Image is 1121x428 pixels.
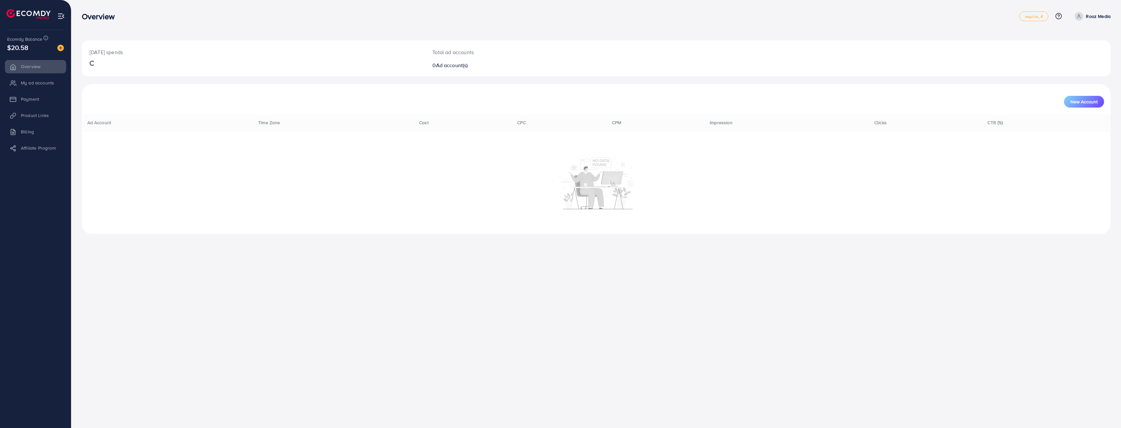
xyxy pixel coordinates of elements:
span: Ad account(s) [436,62,468,69]
span: $20.58 [7,43,28,52]
p: Rooz Media [1086,12,1111,20]
p: [DATE] spends [90,48,417,56]
a: Rooz Media [1072,12,1111,21]
span: New Account [1070,99,1098,104]
span: regular_4 [1025,14,1043,19]
a: regular_4 [1019,11,1048,21]
p: Total ad accounts [432,48,674,56]
h2: 0 [432,62,674,68]
button: New Account [1064,96,1104,108]
span: Ecomdy Balance [7,36,42,42]
img: image [57,45,64,51]
img: logo [7,9,51,19]
h3: Overview [82,12,120,21]
img: menu [57,12,65,20]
